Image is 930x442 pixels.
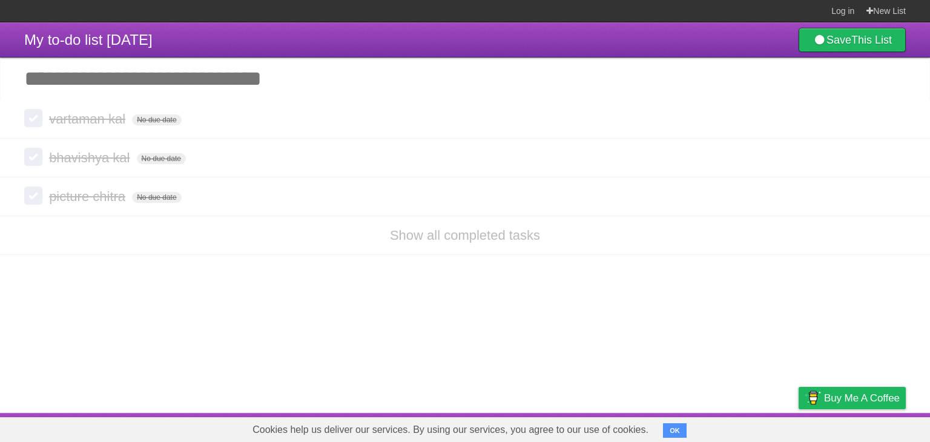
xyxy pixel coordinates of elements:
[638,416,663,439] a: About
[678,416,727,439] a: Developers
[49,150,133,165] span: bhavishya kal
[49,111,128,127] span: vartaman kal
[240,418,661,442] span: Cookies help us deliver our services. By using our services, you agree to our use of cookies.
[829,416,906,439] a: Suggest a feature
[783,416,814,439] a: Privacy
[805,388,821,408] img: Buy me a coffee
[799,28,906,52] a: SaveThis List
[742,416,768,439] a: Terms
[799,387,906,409] a: Buy me a coffee
[24,109,42,127] label: Done
[390,228,540,243] a: Show all completed tasks
[824,388,900,409] span: Buy me a coffee
[663,423,687,438] button: OK
[851,34,892,46] b: This List
[132,192,181,203] span: No due date
[132,114,181,125] span: No due date
[137,153,186,164] span: No due date
[24,148,42,166] label: Done
[49,189,128,204] span: picture chitra
[24,31,153,48] span: My to-do list [DATE]
[24,186,42,205] label: Done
